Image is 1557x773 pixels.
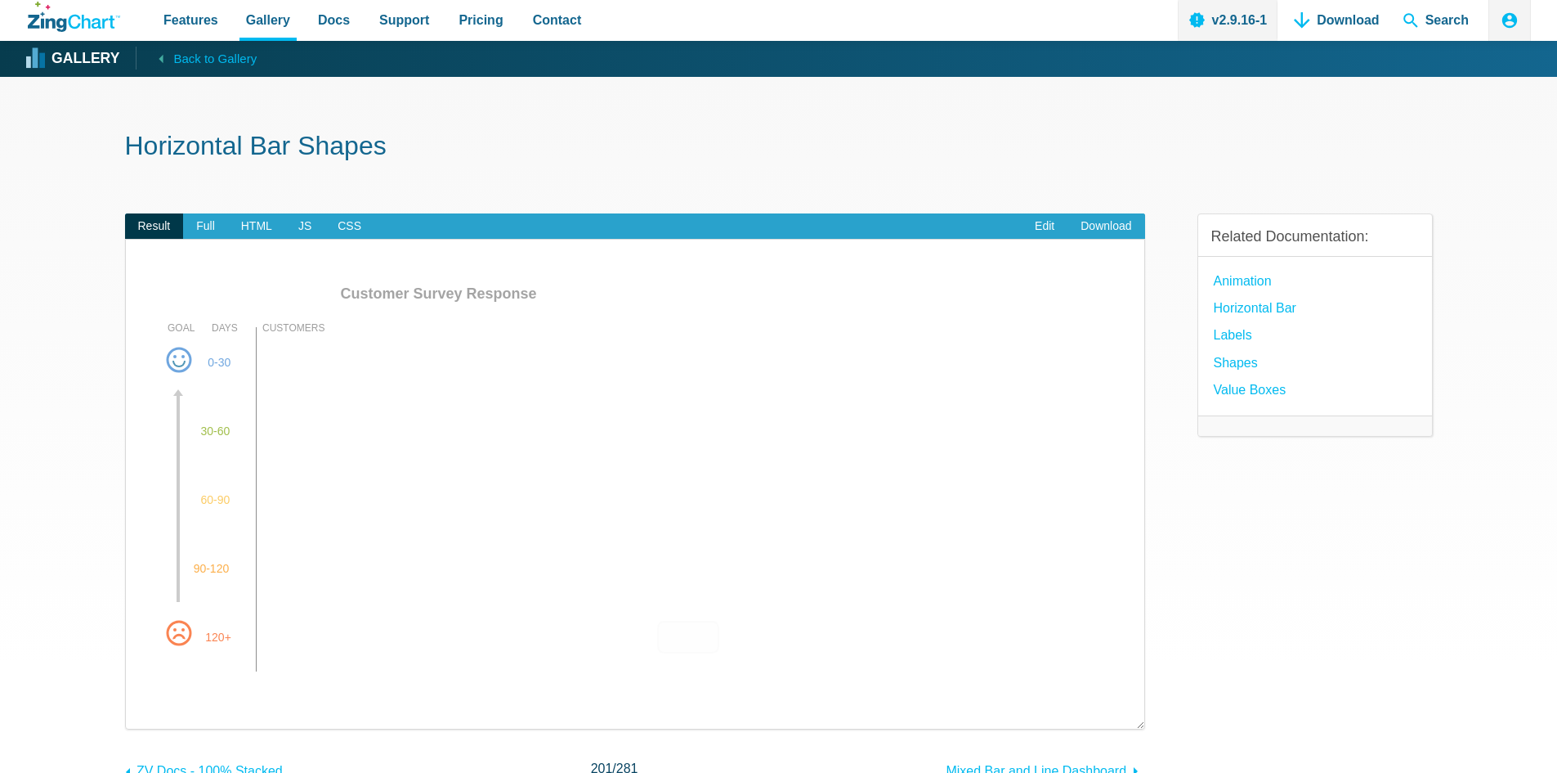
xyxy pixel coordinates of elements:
[246,9,290,31] span: Gallery
[459,9,503,31] span: Pricing
[533,9,582,31] span: Contact
[28,47,119,71] a: Gallery
[125,213,184,240] span: Result
[324,213,374,240] span: CSS
[285,213,324,240] span: JS
[318,9,350,31] span: Docs
[1067,213,1144,240] a: Download
[1022,213,1067,240] a: Edit
[136,47,257,70] a: Back to Gallery
[163,9,218,31] span: Features
[1214,270,1272,292] a: Animation
[1214,297,1296,319] a: Horizontal Bar
[228,213,285,240] span: HTML
[1214,324,1252,346] a: Labels
[173,48,257,70] span: Back to Gallery
[28,2,120,32] a: ZingChart Logo. Click to return to the homepage
[125,129,1433,166] h1: Horizontal Bar Shapes
[125,239,1145,729] div: ​
[51,52,119,66] strong: Gallery
[1211,227,1419,246] h3: Related Documentation:
[183,213,228,240] span: Full
[1214,379,1286,401] a: Value Boxes
[379,9,429,31] span: Support
[1214,352,1258,374] a: Shapes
